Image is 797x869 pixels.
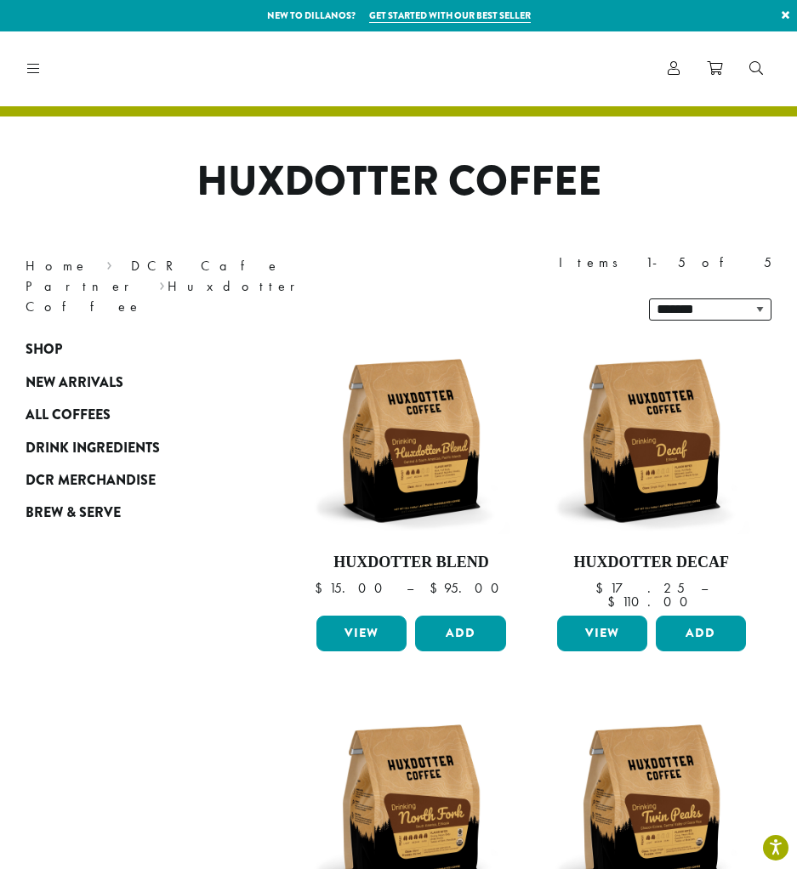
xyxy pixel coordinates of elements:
[26,497,240,529] a: Brew & Serve
[607,593,696,611] bdi: 110.00
[26,405,111,426] span: All Coffees
[13,157,784,207] h1: Huxdotter Coffee
[312,554,510,572] h4: Huxdotter Blend
[553,554,750,572] h4: Huxdotter Decaf
[415,616,505,651] button: Add
[559,253,771,273] div: Items 1-5 of 5
[701,579,708,597] span: –
[315,579,390,597] bdi: 15.00
[430,579,507,597] bdi: 95.00
[407,579,413,597] span: –
[26,470,156,491] span: DCR Merchandise
[595,579,610,597] span: $
[26,372,123,394] span: New Arrivals
[595,579,685,597] bdi: 17.25
[159,270,165,297] span: ›
[26,464,240,497] a: DCR Merchandise
[369,9,531,23] a: Get started with our best seller
[26,366,240,399] a: New Arrivals
[316,616,407,651] a: View
[26,339,62,361] span: Shop
[557,616,647,651] a: View
[553,342,750,609] a: Huxdotter Decaf
[553,342,750,539] img: Huxdotter-Coffee-Decaf-12oz-Web.jpg
[312,342,510,539] img: Huxdotter-Coffee-Huxdotter-Blend-12oz-Web.jpg
[26,257,88,275] a: Home
[26,256,373,317] nav: Breadcrumb
[26,399,240,431] a: All Coffees
[736,54,777,82] a: Search
[106,250,112,276] span: ›
[26,438,160,459] span: Drink Ingredients
[26,257,281,295] a: DCR Cafe Partner
[656,616,746,651] button: Add
[607,593,622,611] span: $
[26,503,121,524] span: Brew & Serve
[430,579,444,597] span: $
[315,579,329,597] span: $
[26,333,240,366] a: Shop
[312,342,510,609] a: Huxdotter Blend
[26,431,240,463] a: Drink Ingredients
